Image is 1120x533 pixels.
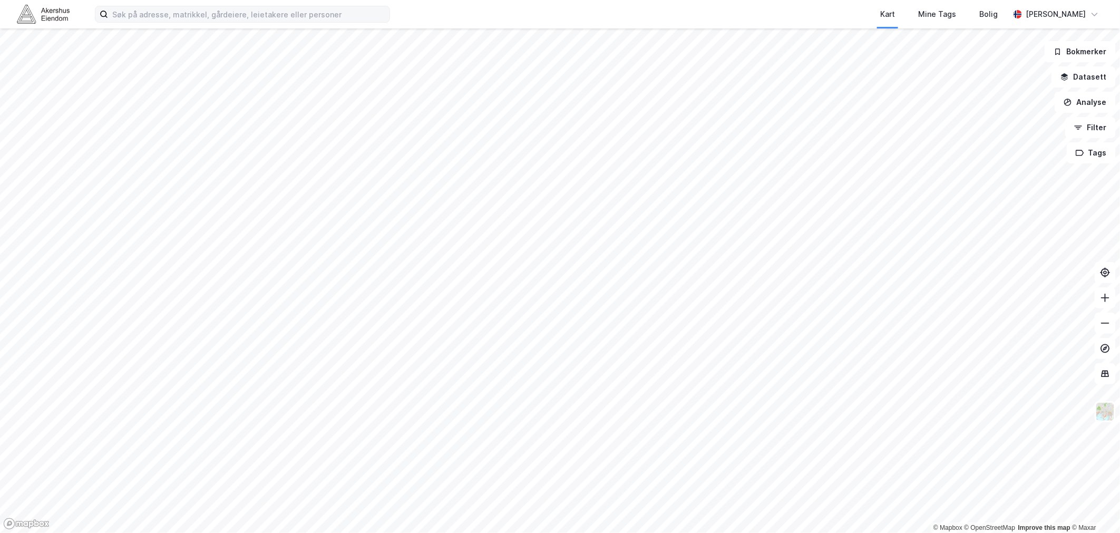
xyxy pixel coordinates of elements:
button: Datasett [1051,66,1116,88]
button: Bokmerker [1045,41,1116,62]
div: Kart [880,8,895,21]
a: Mapbox [933,524,962,531]
a: Mapbox homepage [3,518,50,530]
div: Bolig [979,8,998,21]
iframe: Chat Widget [1067,482,1120,533]
div: [PERSON_NAME] [1026,8,1086,21]
button: Tags [1067,142,1116,163]
a: Improve this map [1018,524,1070,531]
img: Z [1095,402,1115,422]
img: akershus-eiendom-logo.9091f326c980b4bce74ccdd9f866810c.svg [17,5,70,23]
button: Filter [1065,117,1116,138]
input: Søk på adresse, matrikkel, gårdeiere, leietakere eller personer [108,6,389,22]
div: Mine Tags [918,8,956,21]
div: Kontrollprogram for chat [1067,482,1120,533]
a: OpenStreetMap [965,524,1016,531]
button: Analyse [1055,92,1116,113]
